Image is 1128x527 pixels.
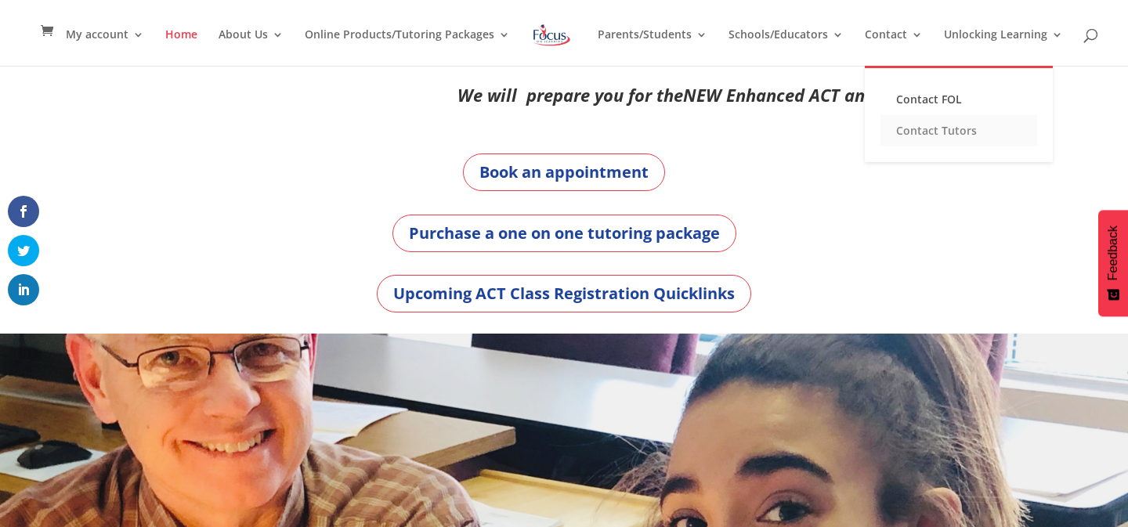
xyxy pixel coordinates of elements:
a: Unlocking Learning [944,29,1063,66]
button: Feedback - Show survey [1098,210,1128,316]
a: About Us [219,29,284,66]
em: NEW Enhanced ACT and P/SAT online! [683,83,987,106]
em: We will prepare you for the [457,83,683,106]
a: Schools/Educators [728,29,844,66]
a: Book an appointment [463,153,665,191]
a: Purchase a one on one tutoring package [392,215,736,252]
a: Online Products/Tutoring Packages [305,29,510,66]
a: Parents/Students [598,29,707,66]
img: Focus on Learning [531,21,572,49]
span: Feedback [1106,226,1120,280]
a: My account [66,29,144,66]
a: Home [165,29,197,66]
a: Contact [865,29,923,66]
a: Upcoming ACT Class Registration Quicklinks [377,275,751,312]
a: Contact Tutors [880,115,1037,146]
a: Contact FOL [880,84,1037,115]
